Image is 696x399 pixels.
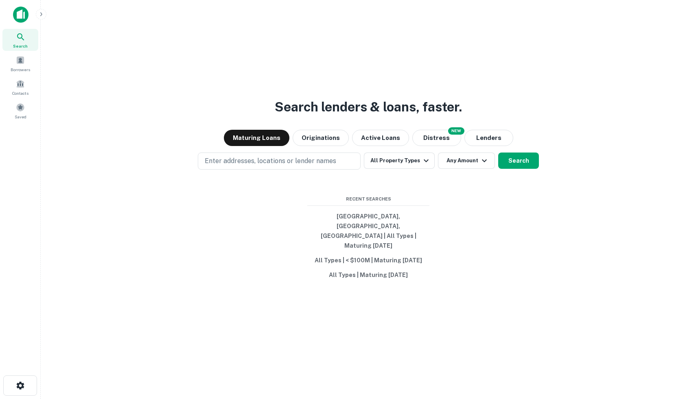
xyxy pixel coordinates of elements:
h3: Search lenders & loans, faster. [275,97,462,117]
iframe: Chat Widget [655,334,696,373]
a: Borrowers [2,52,38,74]
div: NEW [448,127,464,135]
span: Search [13,43,28,49]
button: All Property Types [364,153,435,169]
button: Originations [293,130,349,146]
a: Saved [2,100,38,122]
button: Search distressed loans with lien and other non-mortgage details. [412,130,461,146]
button: Search [498,153,539,169]
img: capitalize-icon.png [13,7,28,23]
button: [GEOGRAPHIC_DATA], [GEOGRAPHIC_DATA], [GEOGRAPHIC_DATA] | All Types | Maturing [DATE] [307,209,429,253]
button: Enter addresses, locations or lender names [198,153,361,170]
button: Active Loans [352,130,409,146]
span: Saved [15,113,26,120]
a: Search [2,29,38,51]
button: Lenders [464,130,513,146]
a: Contacts [2,76,38,98]
button: Maturing Loans [224,130,289,146]
button: All Types | Maturing [DATE] [307,268,429,282]
button: All Types | < $100M | Maturing [DATE] [307,253,429,268]
span: Contacts [12,90,28,96]
span: Recent Searches [307,196,429,203]
p: Enter addresses, locations or lender names [205,156,336,166]
button: Any Amount [438,153,495,169]
span: Borrowers [11,66,30,73]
